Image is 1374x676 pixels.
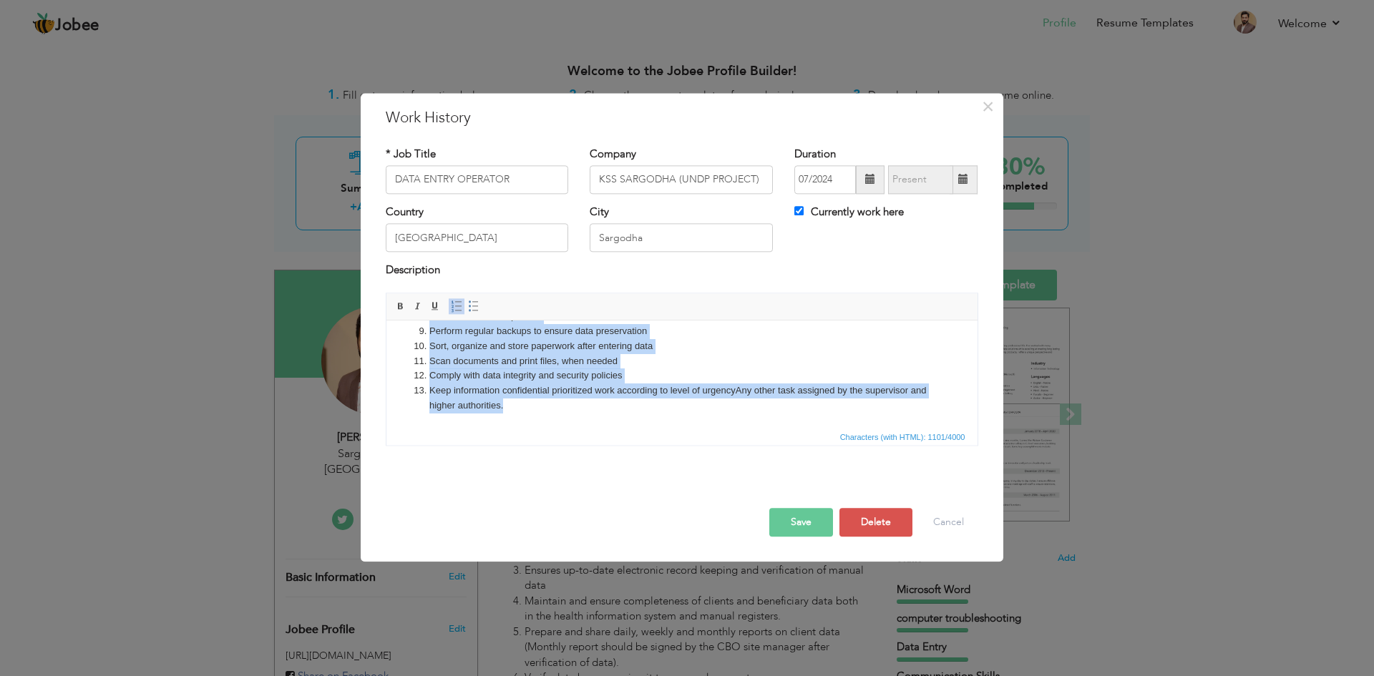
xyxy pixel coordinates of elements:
h3: Work History [386,107,978,129]
input: Currently work here [794,206,804,215]
iframe: Rich Text Editor, workEditor [386,320,978,428]
div: Statistics [837,431,970,444]
label: City [590,205,609,220]
span: × [982,94,994,119]
input: Present [888,165,953,194]
button: Delete [839,508,912,537]
input: From [794,165,856,194]
a: Insert/Remove Bulleted List [466,298,482,314]
span: Characters (with HTML): 1101/4000 [837,431,968,444]
label: Description [386,263,440,278]
button: Cancel [919,508,978,537]
a: Italic [410,298,426,314]
a: Bold [393,298,409,314]
label: Duration [794,147,836,162]
label: Currently work here [794,205,904,220]
label: Country [386,205,424,220]
label: * Job Title [386,147,436,162]
a: Underline [427,298,443,314]
a: Insert/Remove Numbered List [449,298,464,314]
button: Save [769,508,833,537]
label: Company [590,147,636,162]
button: Close [977,95,1000,118]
